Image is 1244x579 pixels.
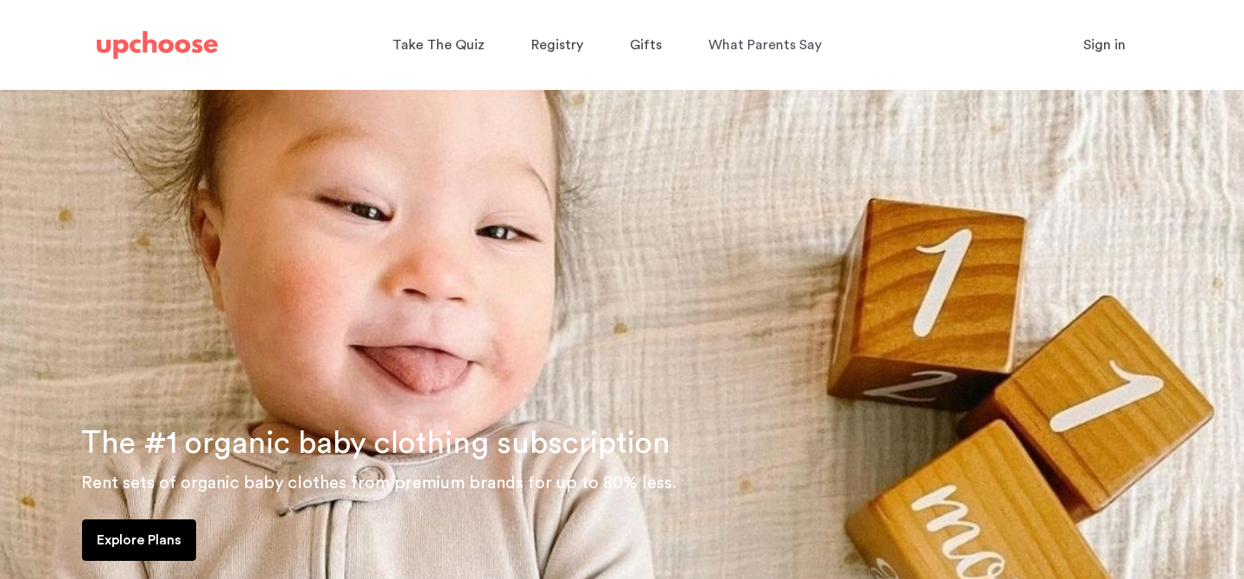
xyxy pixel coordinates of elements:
[392,38,485,52] span: Take The Quiz
[82,519,196,561] a: Explore Plans
[97,28,218,63] a: UpChoose
[97,530,181,550] p: Explore Plans
[97,31,218,59] img: UpChoose
[708,38,822,52] span: What Parents Say
[392,29,490,62] a: Take The Quiz
[81,469,1223,497] p: Rent sets of organic baby clothes from premium brands for up to 80% less.
[708,29,827,62] a: What Parents Say
[1083,38,1126,52] span: Sign in
[81,428,670,459] span: The #1 organic baby clothing subscription
[531,29,588,62] a: Registry
[630,29,667,62] a: Gifts
[1062,28,1147,62] button: Sign in
[531,38,583,52] span: Registry
[630,38,662,52] span: Gifts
